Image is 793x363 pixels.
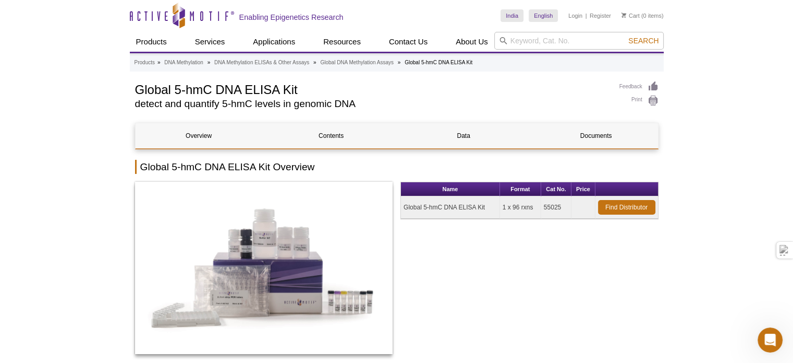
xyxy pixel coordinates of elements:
[313,60,316,65] li: »
[247,32,301,52] a: Applications
[135,160,658,174] h2: Global 5-hmC DNA ELISA Kit Overview
[400,123,527,148] a: Data
[541,182,571,196] th: Cat No.
[130,32,173,52] a: Products
[189,32,231,52] a: Services
[317,32,367,52] a: Resources
[621,9,664,22] li: (0 items)
[136,123,262,148] a: Overview
[619,95,658,107] a: Print
[533,123,660,148] a: Documents
[208,60,211,65] li: »
[568,12,582,19] a: Login
[164,58,203,67] a: DNA Methylation
[135,58,155,67] a: Products
[619,81,658,92] a: Feedback
[500,182,541,196] th: Format
[320,58,394,67] a: Global DNA Methylation Assays
[628,37,658,45] span: Search
[405,60,472,65] li: Global 5-hmC DNA ELISA Kit
[214,58,309,67] a: DNA Methylation ELISAs & Other Assays
[135,182,393,357] a: hMeDIP Kit
[398,60,401,65] li: »
[571,182,595,196] th: Price
[135,182,393,354] img: Glbal 5-hmC Kit
[621,12,640,19] a: Cart
[135,99,609,109] h2: detect and quantify 5-hmC levels in genomic DNA
[500,196,541,219] td: 1 x 96 rxns
[135,81,609,97] h1: Global 5-hmC DNA ELISA Kit
[383,32,434,52] a: Contact Us
[501,9,523,22] a: India
[239,13,344,22] h2: Enabling Epigenetics Research
[590,12,611,19] a: Register
[758,327,783,353] iframe: Intercom live chat
[621,13,626,18] img: Your Cart
[625,36,662,45] button: Search
[585,9,587,22] li: |
[598,200,655,215] a: Find Distributor
[401,196,500,219] td: Global 5-hmC DNA ELISA Kit
[449,32,494,52] a: About Us
[268,123,395,148] a: Contents
[157,60,161,65] li: »
[494,32,664,50] input: Keyword, Cat. No.
[401,182,500,196] th: Name
[529,9,558,22] a: English
[541,196,571,219] td: 55025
